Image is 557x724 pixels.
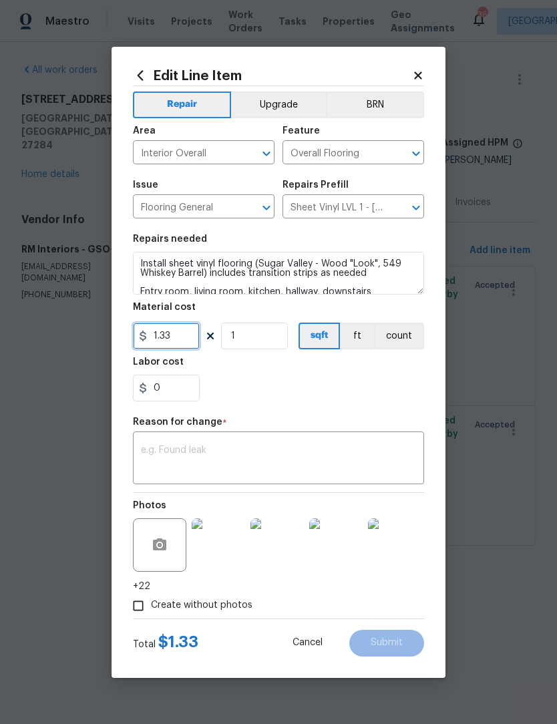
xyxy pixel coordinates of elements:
h5: Feature [283,126,320,136]
button: count [374,323,424,349]
h2: Edit Line Item [133,68,412,83]
h5: Reason for change [133,417,222,427]
span: $ 1.33 [158,634,198,650]
h5: Labor cost [133,357,184,367]
button: Open [257,144,276,163]
h5: Area [133,126,156,136]
button: Open [407,144,425,163]
button: ft [340,323,374,349]
button: BRN [326,92,424,118]
button: Submit [349,630,424,657]
h5: Photos [133,501,166,510]
div: Total [133,635,198,651]
h5: Repairs Prefill [283,180,349,190]
span: +22 [133,580,150,593]
h5: Material cost [133,303,196,312]
button: Repair [133,92,231,118]
button: Upgrade [231,92,327,118]
h5: Issue [133,180,158,190]
span: Submit [371,638,403,648]
span: Cancel [293,638,323,648]
h5: Repairs needed [133,234,207,244]
button: Cancel [271,630,344,657]
textarea: Install sheet vinyl flooring (Sugar Valley - Wood "Look", 549 Whiskey Barrel) includes transition... [133,252,424,295]
button: Open [407,198,425,217]
span: Create without photos [151,598,252,612]
button: Open [257,198,276,217]
button: sqft [299,323,340,349]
